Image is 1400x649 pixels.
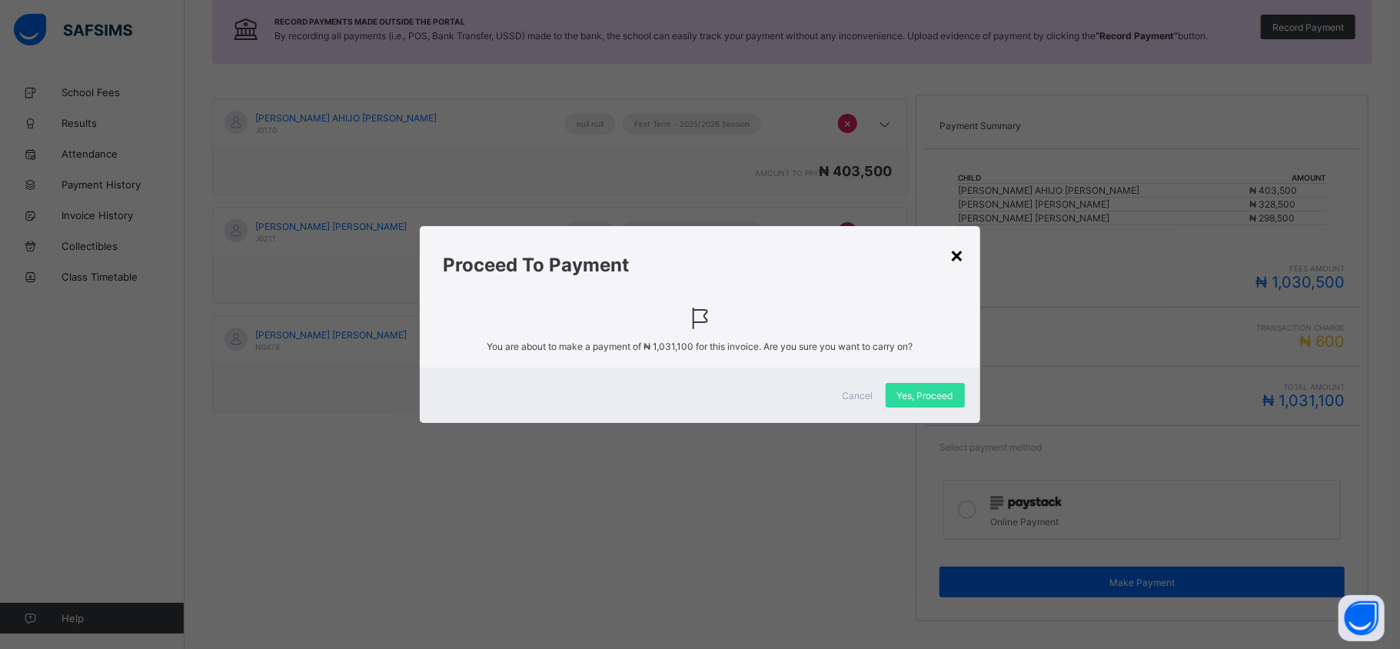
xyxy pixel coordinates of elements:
span: ₦ 1,031,100 [643,341,693,352]
div: × [950,241,965,268]
span: Yes, Proceed [897,390,953,401]
span: You are about to make a payment of for this invoice. Are you sure you want to carry on? [443,341,956,352]
button: Open asap [1338,595,1385,641]
h1: Proceed To Payment [443,254,956,276]
span: Cancel [843,390,873,401]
